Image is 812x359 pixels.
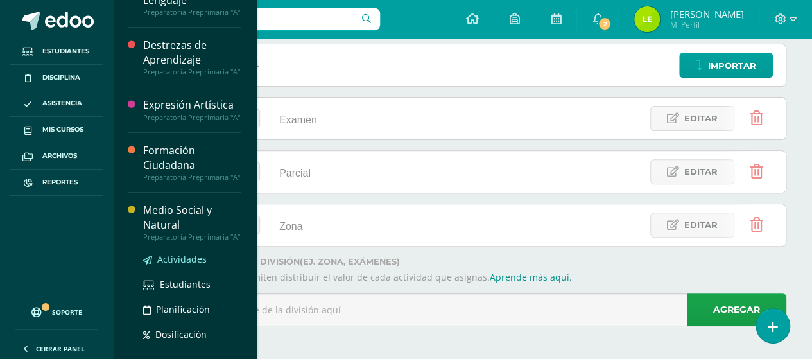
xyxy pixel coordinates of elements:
[143,203,241,241] a: Medio Social y NaturalPreparatoria Preprimaria "A"
[143,173,241,182] div: Preparatoria Preprimaria "A"
[279,114,317,125] span: Examen
[15,295,98,326] a: Soporte
[143,327,241,342] a: Dosificación
[10,39,103,65] a: Estudiantes
[10,65,103,91] a: Disciplina
[684,213,718,237] span: Editar
[490,271,572,283] a: Aprende más aquí.
[143,98,241,121] a: Expresión ArtísticaPreparatoria Preprimaria "A"
[157,253,207,265] span: Actividades
[143,252,241,267] a: Actividades
[279,168,311,179] span: Parcial
[165,294,786,326] input: Escribe el nombre de la división aquí
[10,117,103,143] a: Mis cursos
[36,344,85,353] span: Cerrar panel
[143,203,241,232] div: Medio Social y Natural
[143,277,241,292] a: Estudiantes
[143,232,241,241] div: Preparatoria Preprimaria "A"
[687,293,786,326] a: Agregar
[708,54,756,78] span: Importar
[598,17,612,31] span: 2
[10,91,103,118] a: Asistencia
[684,160,718,184] span: Editar
[10,170,103,196] a: Reportes
[156,303,210,315] span: Planificación
[143,67,241,76] div: Preparatoria Preprimaria "A"
[143,38,241,67] div: Destrezas de Aprendizaje
[42,177,78,188] span: Reportes
[669,8,743,21] span: [PERSON_NAME]
[164,272,786,283] p: Las divisiones te permiten distribuir el valor de cada actividad que asignas.
[42,125,83,135] span: Mis cursos
[279,221,302,232] span: Zona
[679,53,773,78] a: Importar
[160,278,211,290] span: Estudiantes
[52,308,82,317] span: Soporte
[143,113,241,122] div: Preparatoria Preprimaria "A"
[684,107,718,130] span: Editar
[634,6,660,32] img: 3b57ba69b96dd5213f6313e9886ee7de.png
[143,143,241,173] div: Formación Ciudadana
[164,257,786,267] label: Agrega una nueva división
[42,46,89,57] span: Estudiantes
[42,151,77,161] span: Archivos
[42,98,82,109] span: Asistencia
[300,257,400,267] strong: (ej. Zona, Exámenes)
[143,38,241,76] a: Destrezas de AprendizajePreparatoria Preprimaria "A"
[10,143,103,170] a: Archivos
[42,73,80,83] span: Disciplina
[669,19,743,30] span: Mi Perfil
[143,8,241,17] div: Preparatoria Preprimaria "A"
[143,302,241,317] a: Planificación
[155,328,207,340] span: Dosificación
[143,98,241,112] div: Expresión Artística
[143,143,241,182] a: Formación CiudadanaPreparatoria Preprimaria "A"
